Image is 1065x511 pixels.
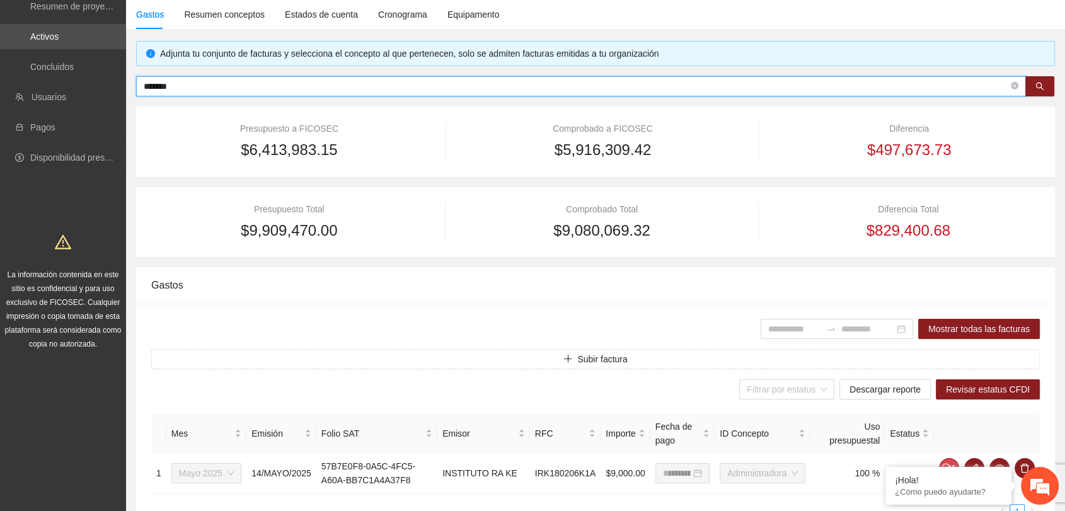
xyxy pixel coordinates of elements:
[839,379,931,399] button: Descargar reporte
[251,427,302,440] span: Emisión
[964,458,984,478] button: edit
[30,152,138,163] a: Disponibilidad presupuestal
[321,427,423,440] span: Folio SAT
[30,32,59,42] a: Activos
[171,427,232,440] span: Mes
[810,415,885,453] th: Uso presupuestal
[606,427,635,440] span: Importe
[246,453,316,494] td: 14/MAYO/2025
[553,219,650,243] span: $9,080,069.32
[778,122,1040,135] div: Diferencia
[810,453,885,494] td: 100 %
[179,464,234,483] span: Mayo 2025
[30,1,165,11] a: Resumen de proyectos aprobados
[1035,82,1044,92] span: search
[241,138,337,162] span: $6,413,983.15
[32,92,66,102] a: Usuarios
[826,324,836,334] span: swap-right
[928,322,1030,336] span: Mostrar todas las facturas
[316,453,437,494] td: 57B7E0F8-0A5C-4FC5-A60A-BB7C1A4A37F8
[866,219,950,243] span: $829,400.68
[563,354,572,364] span: plus
[727,464,798,483] span: Administradora
[160,47,1045,60] div: Adjunta tu conjunto de facturas y selecciona el concepto al que pertenecen, solo se admiten factu...
[207,6,237,37] div: Minimizar ventana de chat en vivo
[939,458,959,478] button: comment1
[1015,458,1035,478] button: delete
[989,458,1010,478] button: eye
[885,453,934,494] td: - - -
[5,270,122,348] span: La información contenida en este sitio es confidencial y para uso exclusivo de FICOSEC. Cualquier...
[285,8,358,21] div: Estados de cuenta
[151,349,1040,369] button: plusSubir factura
[73,168,174,296] span: Estamos en línea.
[6,344,240,388] textarea: Escriba su mensaje y pulse “Intro”
[151,202,427,216] div: Presupuesto Total
[990,463,1009,473] span: eye
[936,379,1040,399] button: Revisar estatus CFDI
[895,475,1002,485] div: ¡Hola!
[136,8,164,21] div: Gastos
[437,415,530,453] th: Emisor
[942,463,951,473] span: comment
[166,415,246,453] th: Mes
[601,453,650,494] td: $9,000.00
[1015,463,1034,473] span: delete
[146,49,155,58] span: info-circle
[895,487,1002,497] p: ¿Cómo puedo ayudarte?
[530,415,601,453] th: RFC
[826,324,836,334] span: to
[1011,82,1018,89] span: close-circle
[650,415,715,453] th: Fecha de pago
[885,415,934,453] th: Estatus
[577,352,627,366] span: Subir factura
[442,427,515,440] span: Emisor
[246,415,316,453] th: Emisión
[30,62,74,72] a: Concluidos
[655,420,700,447] span: Fecha de pago
[965,463,984,473] span: edit
[1025,76,1054,96] button: search
[720,427,796,440] span: ID Concepto
[890,427,919,440] span: Estatus
[30,122,55,132] a: Pagos
[715,415,810,453] th: ID Concepto
[151,122,427,135] div: Presupuesto a FICOSEC
[849,382,921,396] span: Descargar reporte
[464,202,740,216] div: Comprobado Total
[530,453,601,494] td: IRK180206K1A
[918,319,1040,339] button: Mostrar todas las facturas
[464,122,741,135] div: Comprobado a FICOSEC
[555,138,651,162] span: $5,916,309.42
[946,382,1030,396] span: Revisar estatus CFDI
[437,453,530,494] td: INSTITUTO RA KE
[151,267,1040,303] div: Gastos
[66,64,212,81] div: Chatee con nosotros ahora
[378,8,427,21] div: Cronograma
[1011,81,1018,93] span: close-circle
[535,427,587,440] span: RFC
[447,8,500,21] div: Equipamento
[184,8,265,21] div: Resumen conceptos
[316,415,437,453] th: Folio SAT
[151,453,166,494] td: 1
[55,234,71,250] span: warning
[777,202,1040,216] div: Diferencia Total
[601,415,650,453] th: Importe
[241,219,337,243] span: $9,909,470.00
[867,138,951,162] span: $497,673.73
